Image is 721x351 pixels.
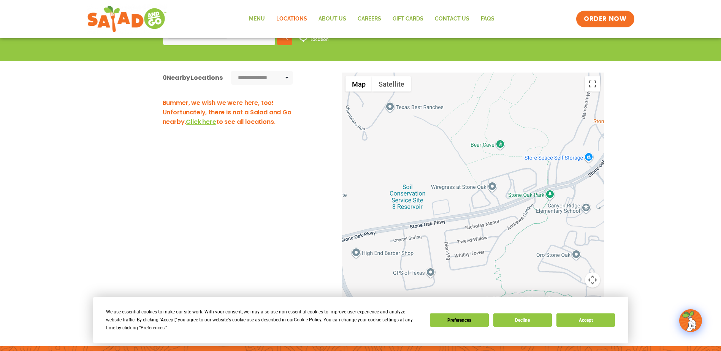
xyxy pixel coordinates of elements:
[313,10,352,28] a: About Us
[163,73,223,82] div: Nearby Locations
[372,76,411,92] button: Show satellite imagery
[243,10,500,28] nav: Menu
[186,117,216,126] span: Click here
[576,11,634,27] a: ORDER NOW
[106,308,421,332] div: We use essential cookies to make our site work. With your consent, we may also use non-essential ...
[141,325,165,330] span: Preferences
[294,317,321,323] span: Cookie Policy
[163,98,326,126] h3: Bummer, we wish we were here, too! Unfortunately, there is not a Salad and Go nearby. to see all ...
[584,14,626,24] span: ORDER NOW
[271,10,313,28] a: Locations
[93,297,628,343] div: Cookie Consent Prompt
[163,73,167,82] span: 0
[585,76,600,92] button: Toggle fullscreen view
[352,10,387,28] a: Careers
[345,76,372,92] button: Show street map
[680,310,701,331] img: wpChatIcon
[585,272,600,288] button: Map camera controls
[556,313,615,327] button: Accept
[493,313,552,327] button: Decline
[430,313,488,327] button: Preferences
[243,10,271,28] a: Menu
[475,10,500,28] a: FAQs
[87,4,167,34] img: new-SAG-logo-768×292
[387,10,429,28] a: GIFT CARDS
[429,10,475,28] a: Contact Us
